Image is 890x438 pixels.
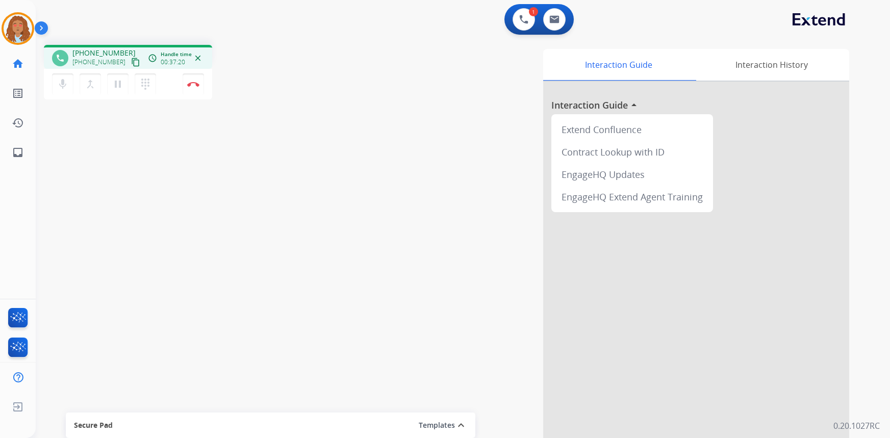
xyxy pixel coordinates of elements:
div: 1 [529,7,538,16]
mat-icon: phone [56,54,65,63]
div: Extend Confluence [555,118,709,141]
mat-icon: dialpad [139,78,151,90]
mat-icon: history [12,117,24,129]
div: Interaction Guide [543,49,694,81]
p: 0.20.1027RC [833,420,880,432]
div: Interaction History [694,49,849,81]
mat-icon: pause [112,78,124,90]
mat-icon: inbox [12,146,24,159]
button: Templates [419,419,455,431]
mat-icon: close [193,54,202,63]
mat-icon: mic [57,78,69,90]
div: EngageHQ Updates [555,163,709,186]
span: [PHONE_NUMBER] [72,58,125,66]
img: avatar [4,14,32,43]
mat-icon: home [12,58,24,70]
span: Handle time [161,50,192,58]
span: 00:37:20 [161,58,185,66]
mat-icon: expand_less [455,419,467,431]
div: EngageHQ Extend Agent Training [555,186,709,208]
mat-icon: access_time [148,54,157,63]
span: [PHONE_NUMBER] [72,48,136,58]
mat-icon: content_copy [131,58,140,67]
mat-icon: list_alt [12,87,24,99]
span: Secure Pad [74,420,113,430]
mat-icon: merge_type [84,78,96,90]
div: Contract Lookup with ID [555,141,709,163]
img: control [187,82,199,87]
